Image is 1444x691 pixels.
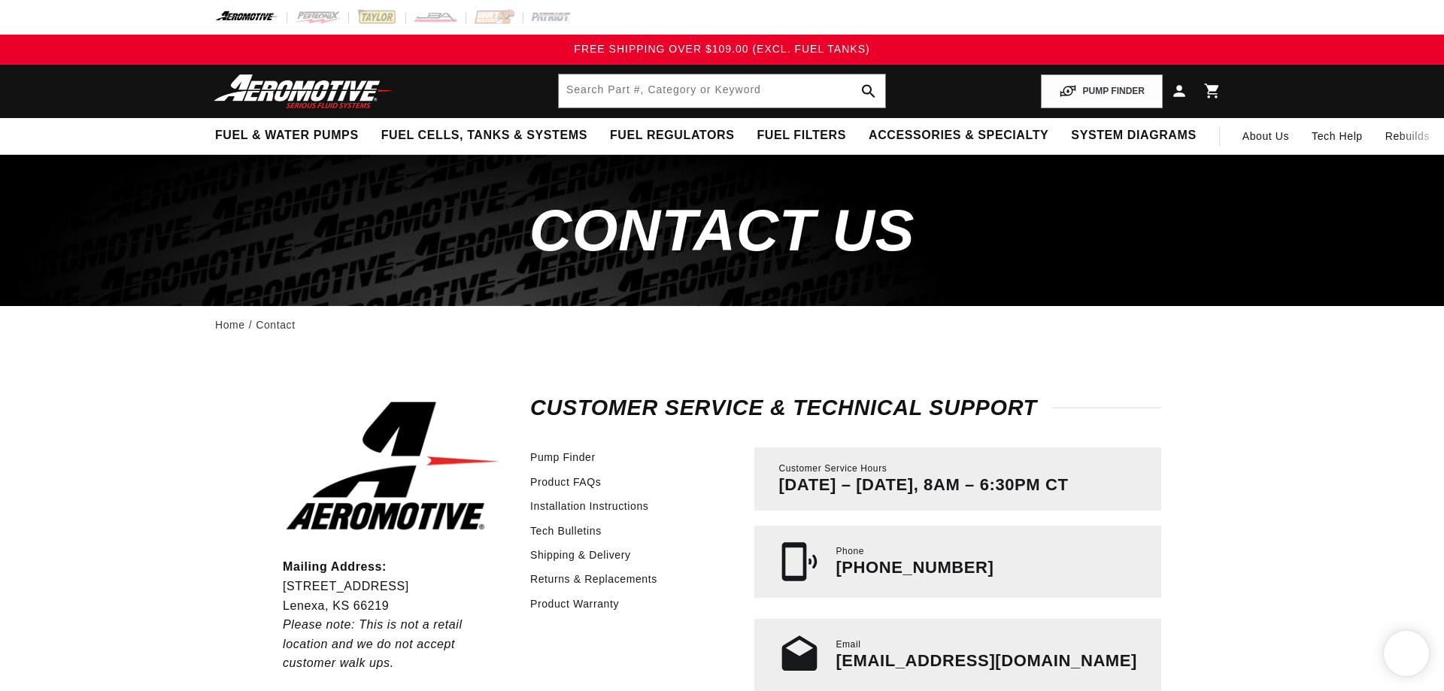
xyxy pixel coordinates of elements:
em: Please note: This is not a retail location and we do not accept customer walk ups. [283,618,463,669]
summary: Accessories & Specialty [857,118,1060,153]
span: FREE SHIPPING OVER $109.00 (EXCL. FUEL TANKS) [574,43,869,55]
a: Pump Finder [530,449,596,465]
button: PUMP FINDER [1041,74,1163,108]
summary: Tech Help [1300,118,1374,154]
a: Product Warranty [530,596,619,612]
span: Fuel Cells, Tanks & Systems [381,128,587,144]
p: [STREET_ADDRESS] [283,577,502,596]
span: Rebuilds [1385,128,1430,144]
a: Shipping & Delivery [530,547,631,563]
summary: Fuel Filters [745,118,857,153]
a: Returns & Replacements [530,571,657,587]
a: About Us [1231,118,1300,154]
summary: Fuel Cells, Tanks & Systems [370,118,599,153]
span: About Us [1242,130,1289,142]
summary: System Diagrams [1060,118,1207,153]
span: Phone [836,545,864,558]
span: Tech Help [1312,128,1363,144]
summary: Rebuilds [1374,118,1441,154]
p: Lenexa, KS 66219 [283,596,502,616]
h2: Customer Service & Technical Support [530,399,1161,417]
img: Aeromotive [210,74,398,109]
p: [PHONE_NUMBER] [836,558,994,577]
p: [DATE] – [DATE], 8AM – 6:30PM CT [778,475,1068,495]
span: System Diagrams [1071,128,1196,144]
span: Email [836,638,860,651]
nav: breadcrumbs [215,317,1229,333]
span: Customer Service Hours [778,462,887,475]
a: Home [215,317,245,333]
span: Fuel & Water Pumps [215,128,359,144]
a: [EMAIL_ADDRESS][DOMAIN_NAME] [836,651,1137,670]
a: Contact [256,317,295,333]
a: Tech Bulletins [530,523,602,539]
summary: Fuel Regulators [599,118,745,153]
button: search button [852,74,885,108]
a: Phone [PHONE_NUMBER] [754,526,1161,598]
strong: Mailing Address: [283,560,387,573]
a: Installation Instructions [530,498,648,514]
a: Product FAQs [530,474,601,490]
span: Accessories & Specialty [869,128,1048,144]
span: Fuel Filters [757,128,846,144]
span: Fuel Regulators [610,128,734,144]
input: Search by Part Number, Category or Keyword [559,74,885,108]
summary: Fuel & Water Pumps [204,118,370,153]
span: CONTACt us [529,197,915,263]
